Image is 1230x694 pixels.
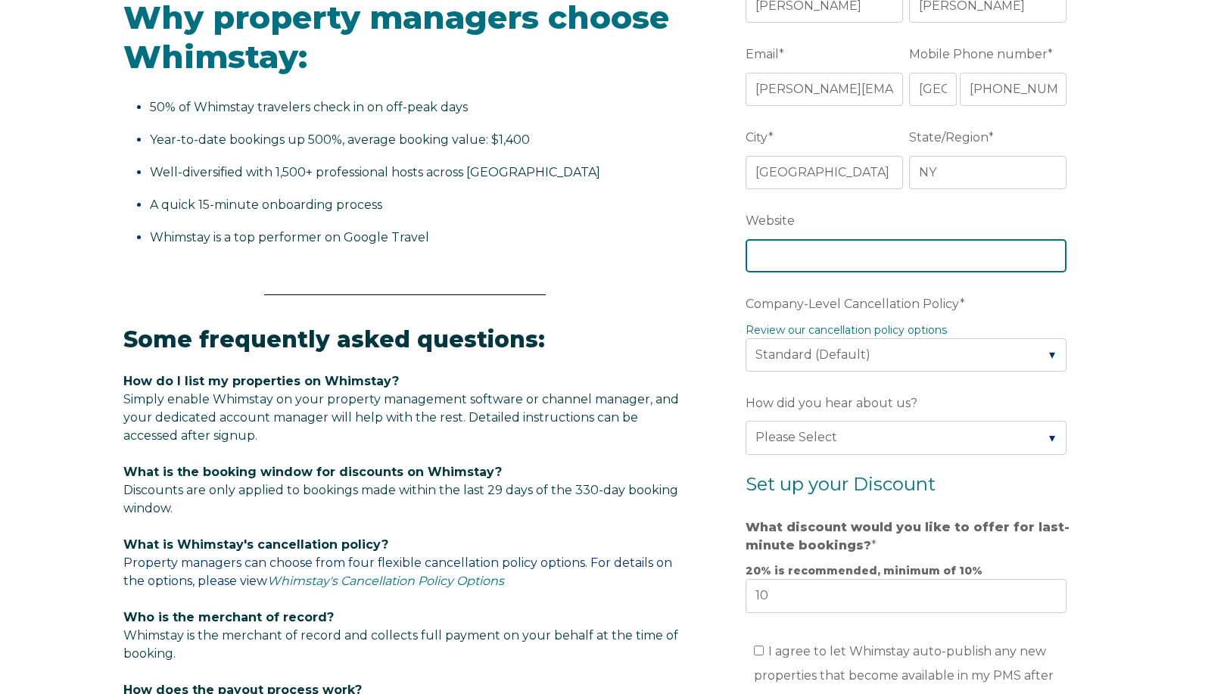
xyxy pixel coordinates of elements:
span: How do I list my properties on Whimstay? [123,374,399,388]
span: A quick 15-minute onboarding process [150,198,382,212]
span: Discounts are only applied to bookings made within the last 29 days of the 330-day booking window. [123,483,678,515]
span: Simply enable Whimstay on your property management software or channel manager, and your dedicate... [123,392,679,443]
span: Email [746,42,779,66]
span: Who is the merchant of record? [123,610,334,624]
span: Company-Level Cancellation Policy [746,292,960,316]
input: I agree to let Whimstay auto-publish any new properties that become available in my PMS after the... [754,646,764,655]
span: Well-diversified with 1,500+ professional hosts across [GEOGRAPHIC_DATA] [150,165,600,179]
span: Whimstay is the merchant of record and collects full payment on your behalf at the time of booking. [123,628,678,661]
span: Whimstay is a top performer on Google Travel [150,230,429,244]
a: Whimstay's Cancellation Policy Options [267,574,504,588]
p: Property managers can choose from four flexible cancellation policy options. For details on the o... [123,536,687,590]
span: Some frequently asked questions: [123,325,545,353]
span: 50% of Whimstay travelers check in on off-peak days [150,100,468,114]
a: Review our cancellation policy options [746,323,947,337]
span: City [746,126,768,149]
strong: What discount would you like to offer for last-minute bookings? [746,520,1070,552]
span: State/Region [909,126,989,149]
span: Website [746,209,795,232]
span: Mobile Phone number [909,42,1048,66]
span: How did you hear about us? [746,391,917,415]
span: What is Whimstay's cancellation policy? [123,537,388,552]
span: What is the booking window for discounts on Whimstay? [123,465,502,479]
span: Set up your Discount [746,473,936,495]
span: Year-to-date bookings up 500%, average booking value: $1,400 [150,132,530,147]
strong: 20% is recommended, minimum of 10% [746,564,982,577]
